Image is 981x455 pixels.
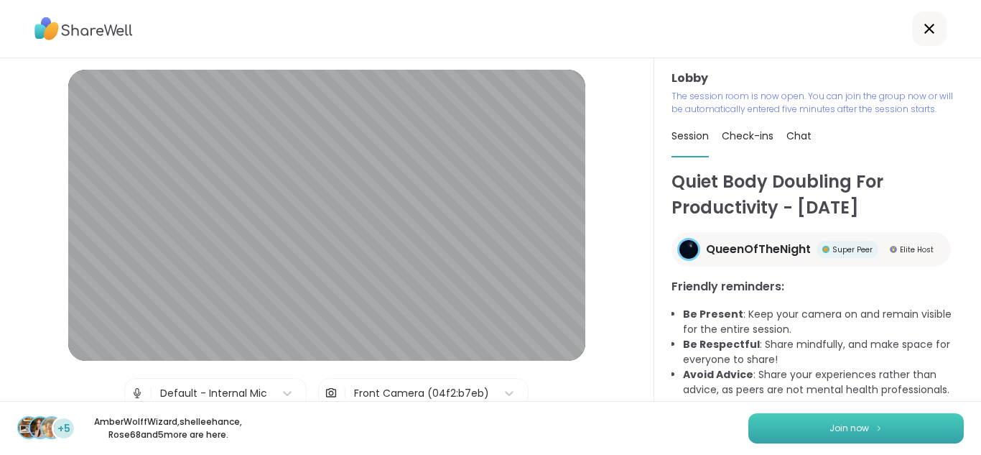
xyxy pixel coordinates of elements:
[57,421,70,436] span: +5
[706,241,811,258] span: QueenOfTheNight
[131,379,144,408] img: Microphone
[671,232,951,267] a: QueenOfTheNightQueenOfTheNightSuper PeerSuper PeerElite HostElite Host
[683,367,753,382] b: Avoid Advice
[890,246,897,253] img: Elite Host
[325,379,338,408] img: Camera
[679,240,698,259] img: QueenOfTheNight
[671,169,964,221] h1: Quiet Body Doubling For Productivity - [DATE]
[829,422,869,435] span: Join now
[149,379,153,408] span: |
[30,418,50,438] img: shelleehance
[671,278,964,295] h3: Friendly reminders:
[683,307,743,321] b: Be Present
[42,418,62,438] img: Rose68
[88,415,248,441] p: AmberWolffWizard , shelleehance , Rose68 and 5 more are here.
[683,307,964,337] li: : Keep your camera on and remain visible for the entire session.
[822,246,829,253] img: Super Peer
[683,367,964,397] li: : Share your experiences rather than advice, as peers are not mental health professionals.
[683,337,964,367] li: : Share mindfully, and make space for everyone to share!
[354,386,489,401] div: Front Camera (04f2:b7eb)
[900,244,934,255] span: Elite Host
[748,413,964,443] button: Join now
[832,244,873,255] span: Super Peer
[722,129,773,143] span: Check-ins
[19,418,39,438] img: AmberWolffWizard
[343,379,347,408] span: |
[875,424,883,432] img: ShareWell Logomark
[683,337,760,351] b: Be Respectful
[160,386,267,401] div: Default - Internal Mic
[34,12,133,45] img: ShareWell Logo
[671,90,964,116] p: The session room is now open. You can join the group now or will be automatically entered five mi...
[671,129,709,143] span: Session
[671,70,964,87] h3: Lobby
[786,129,812,143] span: Chat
